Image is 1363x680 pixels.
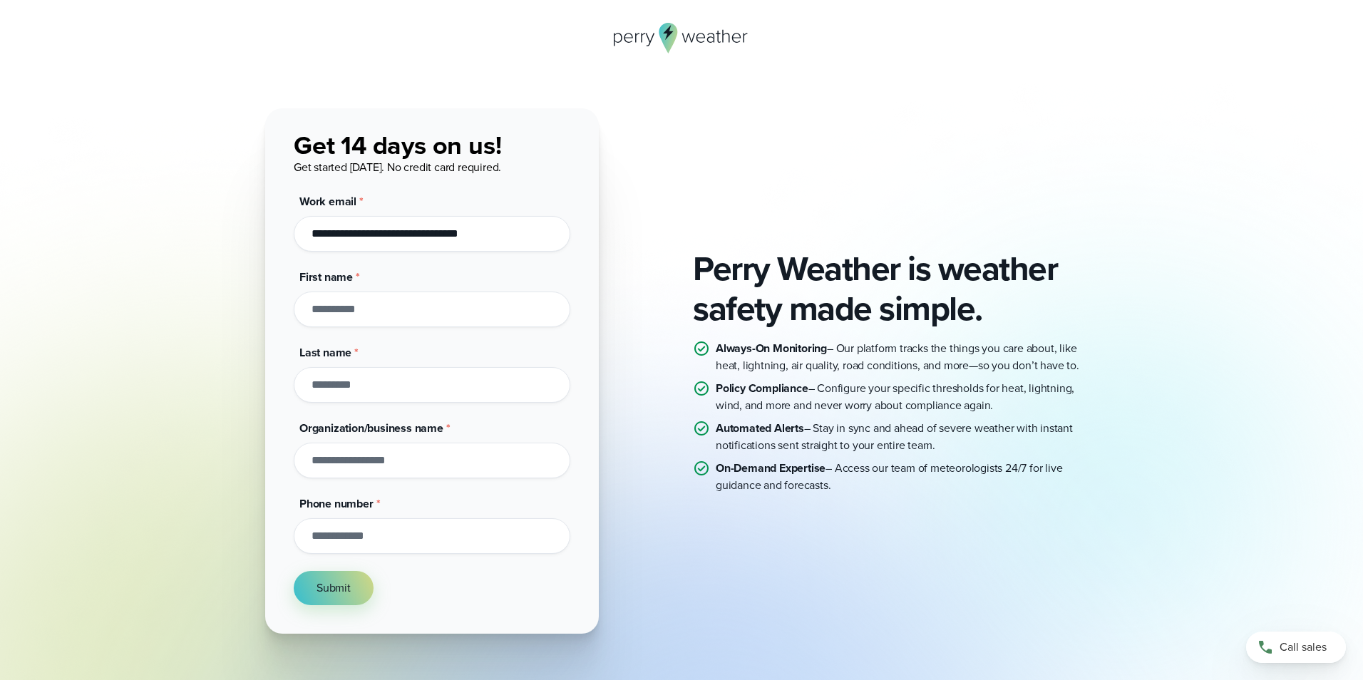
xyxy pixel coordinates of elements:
[294,159,501,175] span: Get started [DATE]. No credit card required.
[716,340,1098,374] p: – Our platform tracks the things you care about, like heat, lightning, air quality, road conditio...
[299,269,353,285] span: First name
[299,344,351,361] span: Last name
[299,193,356,210] span: Work email
[299,495,374,512] span: Phone number
[294,126,501,164] span: Get 14 days on us!
[716,380,1098,414] p: – Configure your specific thresholds for heat, lightning, wind, and more and never worry about co...
[693,249,1098,329] h2: Perry Weather is weather safety made simple.
[317,579,351,597] span: Submit
[716,460,825,476] strong: On-Demand Expertise
[294,571,374,605] button: Submit
[716,420,804,436] strong: Automated Alerts
[1246,632,1346,663] a: Call sales
[1280,639,1327,656] span: Call sales
[716,340,827,356] strong: Always-On Monitoring
[716,420,1098,454] p: – Stay in sync and ahead of severe weather with instant notifications sent straight to your entir...
[716,380,808,396] strong: Policy Compliance
[299,420,443,436] span: Organization/business name
[716,460,1098,494] p: – Access our team of meteorologists 24/7 for live guidance and forecasts.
